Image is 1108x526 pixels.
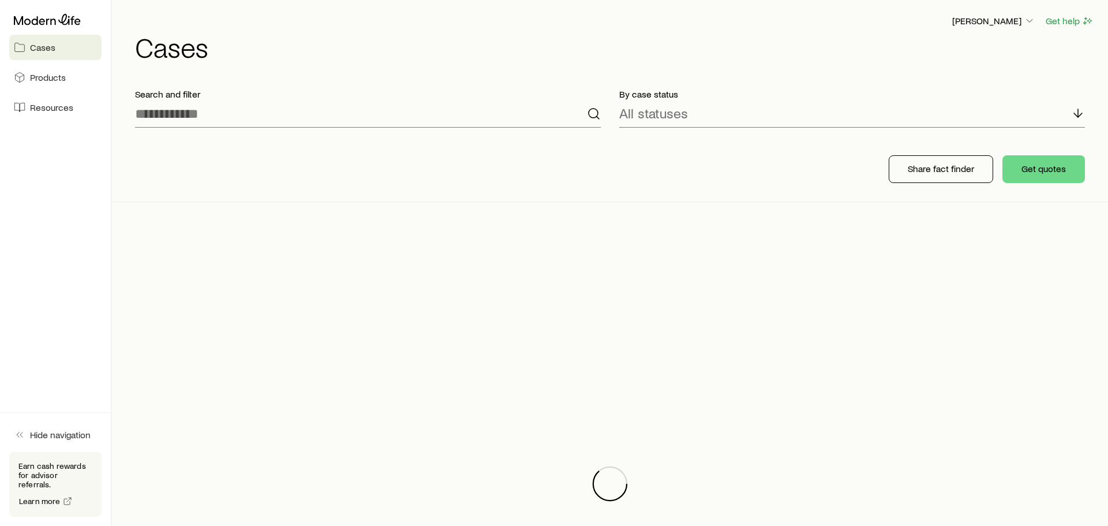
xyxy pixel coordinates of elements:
h1: Cases [135,33,1094,61]
button: [PERSON_NAME] [952,14,1036,28]
button: Share fact finder [889,155,993,183]
span: Learn more [19,497,61,505]
span: Products [30,72,66,83]
a: Cases [9,35,102,60]
p: [PERSON_NAME] [952,15,1035,27]
span: Resources [30,102,73,113]
p: By case status [619,88,1085,100]
p: Search and filter [135,88,601,100]
span: Hide navigation [30,429,91,441]
div: Earn cash rewards for advisor referrals.Learn more [9,452,102,517]
p: Share fact finder [908,163,974,174]
button: Get quotes [1002,155,1085,183]
p: All statuses [619,105,688,121]
a: Resources [9,95,102,120]
button: Hide navigation [9,422,102,447]
button: Get help [1045,14,1094,28]
p: Earn cash rewards for advisor referrals. [18,461,92,489]
a: Products [9,65,102,90]
span: Cases [30,42,55,53]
